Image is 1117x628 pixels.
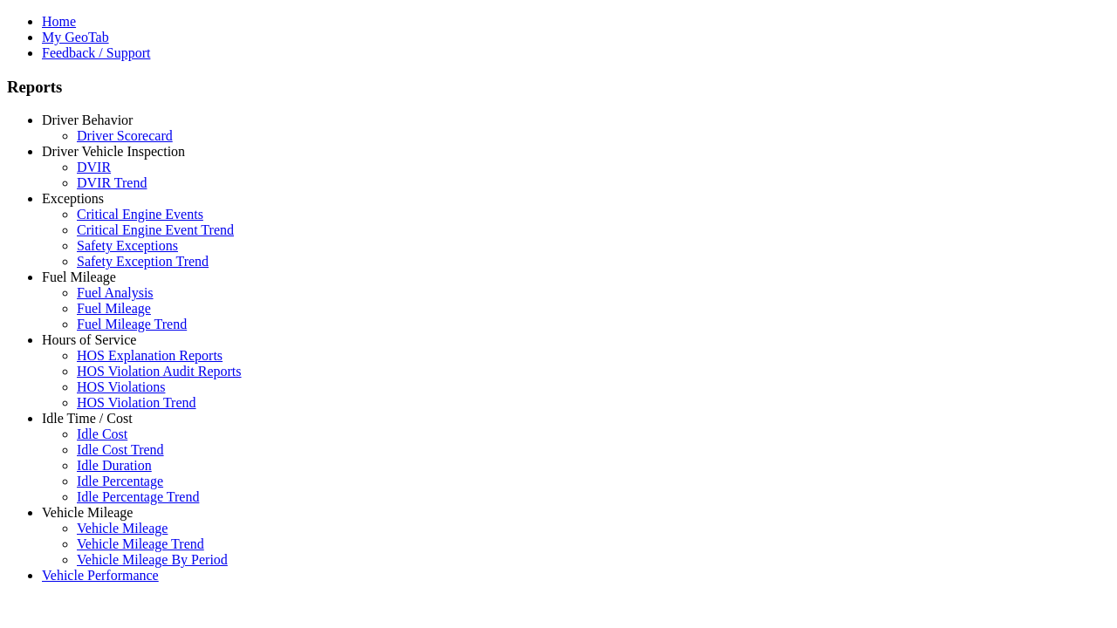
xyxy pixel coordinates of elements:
a: Idle Percentage [77,474,163,488]
a: Vehicle Performance [42,568,159,583]
a: Fuel Analysis [77,285,154,300]
a: Fuel Mileage Trend [77,317,187,331]
a: Vehicle Mileage [77,521,168,536]
a: Driver Behavior [42,113,133,127]
a: Fuel Mileage [42,270,116,284]
a: Exceptions [42,191,104,206]
a: Idle Duration [77,458,152,473]
a: Vehicle Mileage By Period [77,552,228,567]
a: HOS Explanation Reports [77,348,223,363]
a: HOS Violation Trend [77,395,196,410]
a: Idle Percentage Trend [77,489,199,504]
a: Driver Scorecard [77,128,173,143]
a: Driver Vehicle Inspection [42,144,185,159]
a: Idle Cost [77,427,127,441]
a: My GeoTab [42,30,109,44]
a: Hours of Service [42,332,136,347]
a: Vehicle Mileage [42,505,133,520]
a: DVIR Trend [77,175,147,190]
h3: Reports [7,78,1110,97]
a: Critical Engine Event Trend [77,222,234,237]
a: Safety Exception Trend [77,254,209,269]
a: Fuel Mileage [77,301,151,316]
a: Feedback / Support [42,45,150,60]
a: Home [42,14,76,29]
a: DVIR [77,160,111,174]
a: Safety Exceptions [77,238,178,253]
a: Vehicle Mileage Trend [77,536,204,551]
a: HOS Violations [77,379,165,394]
a: Critical Engine Events [77,207,203,222]
a: Idle Time / Cost [42,411,133,426]
a: Idle Cost Trend [77,442,164,457]
a: HOS Violation Audit Reports [77,364,242,379]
